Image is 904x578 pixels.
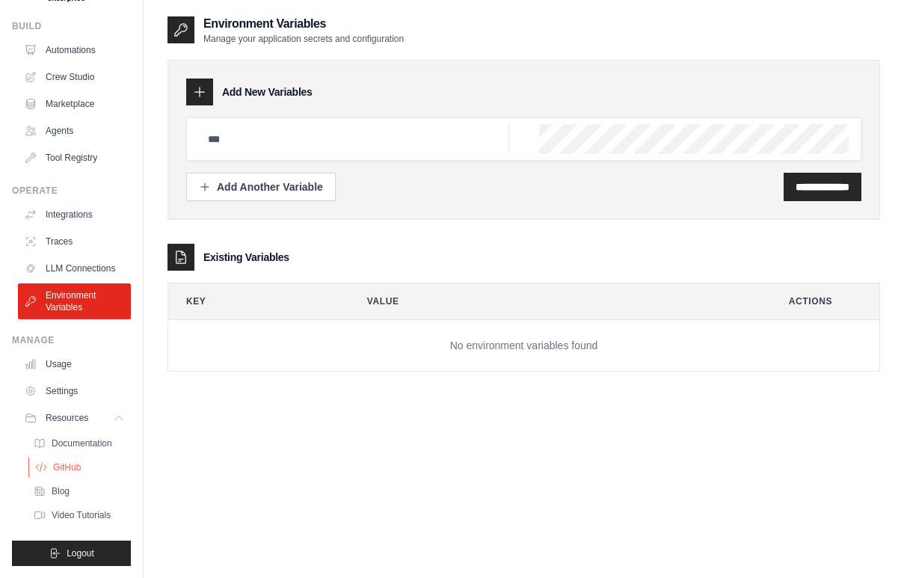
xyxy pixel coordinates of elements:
[27,505,131,526] a: Video Tutorials
[52,509,111,521] span: Video Tutorials
[18,203,131,227] a: Integrations
[771,283,879,319] th: Actions
[203,250,289,265] h3: Existing Variables
[18,146,131,170] a: Tool Registry
[18,92,131,116] a: Marketplace
[12,334,131,346] div: Manage
[18,119,131,143] a: Agents
[199,179,323,194] div: Add Another Variable
[186,173,336,201] button: Add Another Variable
[12,185,131,197] div: Operate
[12,541,131,566] button: Logout
[18,65,131,89] a: Crew Studio
[18,406,131,430] button: Resources
[168,283,337,319] th: Key
[18,379,131,403] a: Settings
[18,352,131,376] a: Usage
[27,481,131,502] a: Blog
[349,283,759,319] th: Value
[18,230,131,253] a: Traces
[203,33,404,45] p: Manage your application secrets and configuration
[52,485,70,497] span: Blog
[168,320,879,372] td: No environment variables found
[18,283,131,319] a: Environment Variables
[46,412,88,424] span: Resources
[28,457,132,478] a: GitHub
[52,437,112,449] span: Documentation
[18,256,131,280] a: LLM Connections
[203,15,404,33] h2: Environment Variables
[18,38,131,62] a: Automations
[27,433,131,454] a: Documentation
[12,20,131,32] div: Build
[222,84,313,99] h3: Add New Variables
[53,461,81,473] span: GitHub
[67,547,94,559] span: Logout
